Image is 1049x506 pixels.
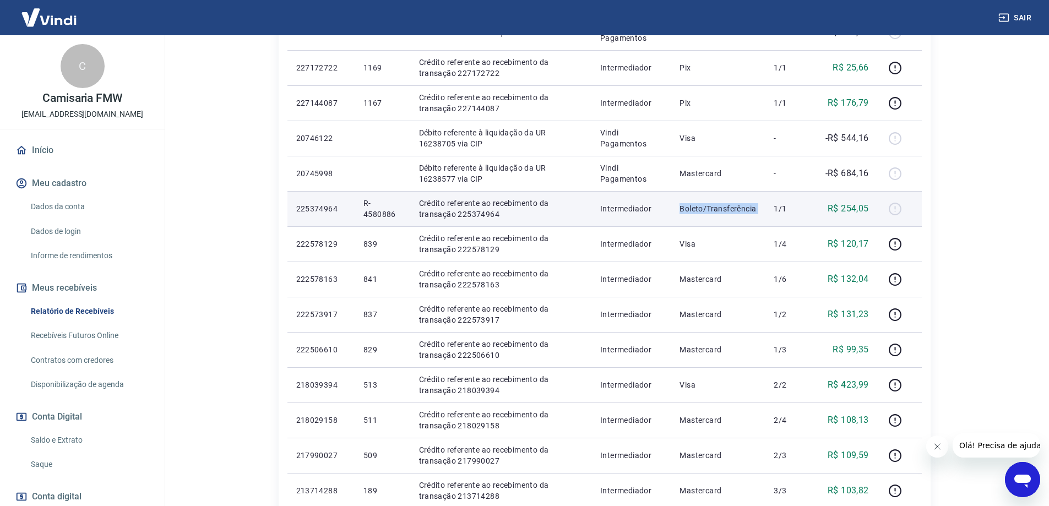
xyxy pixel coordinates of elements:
[42,93,122,104] p: Camisaria FMW
[774,309,806,320] p: 1/2
[296,168,346,179] p: 20745998
[828,484,869,497] p: R$ 103,82
[296,450,346,461] p: 217990027
[774,168,806,179] p: -
[26,220,151,243] a: Dados de login
[419,339,583,361] p: Crédito referente ao recebimento da transação 222506610
[600,450,662,461] p: Intermediador
[13,171,151,195] button: Meu cadastro
[680,450,756,461] p: Mastercard
[26,195,151,218] a: Dados da conta
[26,429,151,451] a: Saldo e Extrato
[363,309,401,320] p: 837
[774,485,806,496] p: 3/3
[296,274,346,285] p: 222578163
[21,108,143,120] p: [EMAIL_ADDRESS][DOMAIN_NAME]
[680,133,756,144] p: Visa
[774,415,806,426] p: 2/4
[363,62,401,73] p: 1169
[833,61,868,74] p: R$ 25,66
[419,444,583,466] p: Crédito referente ao recebimento da transação 217990027
[926,436,948,458] iframe: Fechar mensagem
[600,485,662,496] p: Intermediador
[419,92,583,114] p: Crédito referente ao recebimento da transação 227144087
[828,378,869,391] p: R$ 423,99
[600,62,662,73] p: Intermediador
[996,8,1036,28] button: Sair
[296,379,346,390] p: 218039394
[419,409,583,431] p: Crédito referente ao recebimento da transação 218029158
[600,415,662,426] p: Intermediador
[600,309,662,320] p: Intermediador
[419,127,583,149] p: Débito referente à liquidação da UR 16238705 via CIP
[26,349,151,372] a: Contratos com credores
[296,485,346,496] p: 213714288
[680,309,756,320] p: Mastercard
[680,97,756,108] p: Pix
[296,133,346,144] p: 20746122
[825,132,869,145] p: -R$ 544,16
[363,450,401,461] p: 509
[680,344,756,355] p: Mastercard
[419,303,583,325] p: Crédito referente ao recebimento da transação 222573917
[296,62,346,73] p: 227172722
[13,405,151,429] button: Conta Digital
[774,203,806,214] p: 1/1
[600,162,662,184] p: Vindi Pagamentos
[828,96,869,110] p: R$ 176,79
[600,274,662,285] p: Intermediador
[363,238,401,249] p: 839
[13,138,151,162] a: Início
[296,309,346,320] p: 222573917
[26,324,151,347] a: Recebíveis Futuros Online
[600,97,662,108] p: Intermediador
[828,202,869,215] p: R$ 254,05
[774,450,806,461] p: 2/3
[833,343,868,356] p: R$ 99,35
[363,198,401,220] p: R-4580886
[419,374,583,396] p: Crédito referente ao recebimento da transação 218039394
[363,485,401,496] p: 189
[680,168,756,179] p: Mastercard
[363,274,401,285] p: 841
[774,133,806,144] p: -
[363,97,401,108] p: 1167
[419,57,583,79] p: Crédito referente ao recebimento da transação 227172722
[13,276,151,300] button: Meus recebíveis
[680,274,756,285] p: Mastercard
[419,268,583,290] p: Crédito referente ao recebimento da transação 222578163
[26,244,151,267] a: Informe de rendimentos
[774,379,806,390] p: 2/2
[600,238,662,249] p: Intermediador
[680,238,756,249] p: Visa
[825,167,869,180] p: -R$ 684,16
[680,485,756,496] p: Mastercard
[600,379,662,390] p: Intermediador
[296,97,346,108] p: 227144087
[419,198,583,220] p: Crédito referente ao recebimento da transação 225374964
[7,8,93,17] span: Olá! Precisa de ajuda?
[680,62,756,73] p: Pix
[419,162,583,184] p: Débito referente à liquidação da UR 16238577 via CIP
[296,415,346,426] p: 218029158
[828,237,869,251] p: R$ 120,17
[363,415,401,426] p: 511
[363,379,401,390] p: 513
[774,238,806,249] p: 1/4
[680,415,756,426] p: Mastercard
[828,308,869,321] p: R$ 131,23
[13,1,85,34] img: Vindi
[774,274,806,285] p: 1/6
[828,449,869,462] p: R$ 109,59
[953,433,1040,458] iframe: Mensagem da empresa
[419,233,583,255] p: Crédito referente ao recebimento da transação 222578129
[680,203,756,214] p: Boleto/Transferência
[774,97,806,108] p: 1/1
[600,127,662,149] p: Vindi Pagamentos
[363,344,401,355] p: 829
[774,62,806,73] p: 1/1
[774,344,806,355] p: 1/3
[26,373,151,396] a: Disponibilização de agenda
[680,379,756,390] p: Visa
[419,480,583,502] p: Crédito referente ao recebimento da transação 213714288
